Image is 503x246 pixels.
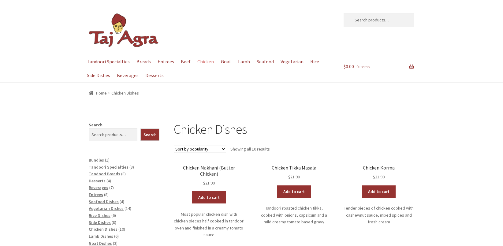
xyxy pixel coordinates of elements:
[142,69,166,82] a: Desserts
[344,205,414,225] p: Tender pieces of chicken cooked with cashewnut sauce, mixed spices and fresh cream
[203,180,205,186] span: $
[84,55,132,69] a: Tandoori Specialties
[89,55,329,82] nav: Primary Navigation
[89,213,110,218] a: Rice Dishes
[174,165,244,186] a: Chicken Makhani (Butter Chicken) $21.90
[259,165,329,171] h2: Chicken Tikka Masala
[115,233,117,239] span: 6
[178,55,194,69] a: Beef
[89,206,124,211] a: Vegetarian Dishes
[235,55,253,69] a: Lamb
[230,144,270,154] p: Showing all 10 results
[362,185,396,198] a: Add to cart: “Chicken Korma”
[259,205,329,225] p: Tandoori roasted chicken tikka, cooked with onions, capsicum and a mild creamy tomato based gravy
[89,192,103,197] a: Entrees
[174,146,226,152] select: Shop order
[356,64,370,69] span: 0 items
[344,63,354,69] span: 0.00
[89,199,119,204] a: Seafood Dishes
[89,90,107,96] a: Home
[110,185,113,190] span: 7
[89,185,108,190] a: Beverages
[344,165,414,171] h2: Chicken Korma
[174,211,244,239] p: Most popular chicken dish with chicken pieces half cooked in tandoori oven and finished in a crea...
[133,55,154,69] a: Breads
[288,174,290,180] span: $
[174,165,244,177] h2: Chicken Makhani (Butter Chicken)
[155,55,177,69] a: Entrees
[113,213,115,218] span: 6
[373,174,385,180] bdi: 21.90
[89,157,104,163] a: Bundles
[120,226,124,232] span: 10
[89,122,102,128] label: Search
[344,63,346,69] span: $
[259,165,329,181] a: Chicken Tikka Masala $21.90
[218,55,234,69] a: Goat
[89,178,106,184] a: Desserts
[344,165,414,181] a: Chicken Korma $21.90
[105,192,107,197] span: 8
[89,90,414,97] nav: breadcrumbs
[307,55,322,69] a: Rice
[114,240,116,246] span: 2
[373,174,375,180] span: $
[277,185,311,198] a: Add to cart: “Chicken Tikka Masala”
[107,90,111,97] span: /
[89,164,129,170] a: Tandoori Specialties
[89,171,120,177] a: Tandoori Breads
[195,55,217,69] a: Chicken
[106,157,108,163] span: 1
[121,199,123,204] span: 4
[344,55,414,79] a: $0.00 0 items
[126,206,130,211] span: 14
[89,13,159,48] img: Dickson | Taj Agra Indian Restaurant
[203,180,215,186] bdi: 21.90
[122,171,125,177] span: 8
[288,174,300,180] bdi: 21.90
[89,220,111,225] a: Side Dishes
[89,129,137,141] input: Search products…
[254,55,277,69] a: Seafood
[108,178,110,184] span: 4
[140,129,160,141] button: Search
[344,13,414,27] input: Search products…
[89,226,117,232] a: Chicken Dishes
[84,69,113,82] a: Side Dishes
[278,55,307,69] a: Vegetarian
[113,220,115,225] span: 8
[131,164,133,170] span: 8
[114,69,141,82] a: Beverages
[192,191,226,203] a: Add to cart: “Chicken Makhani (Butter Chicken)”
[174,121,414,137] h1: Chicken Dishes
[89,233,113,239] a: Lamb Dishes
[89,240,112,246] a: Goat Dishes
